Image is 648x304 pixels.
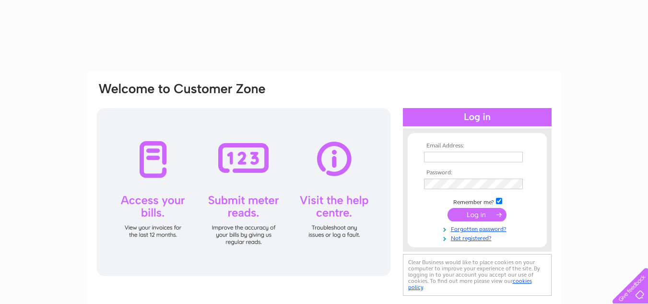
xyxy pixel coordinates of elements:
input: Submit [448,208,507,221]
div: Clear Business would like to place cookies on your computer to improve your experience of the sit... [403,254,552,296]
a: Not registered? [424,233,533,242]
td: Remember me? [422,196,533,206]
a: Forgotten password? [424,224,533,233]
th: Email Address: [422,143,533,149]
th: Password: [422,170,533,176]
a: cookies policy [408,278,532,291]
